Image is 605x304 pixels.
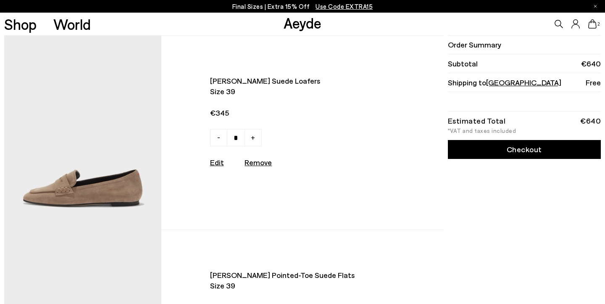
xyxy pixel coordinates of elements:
[448,35,601,54] li: Order Summary
[4,36,161,230] img: AEYDE-ALFIE-COW-SUEDE-LEATHER-STONE-1_580x.jpg
[588,19,597,29] a: 2
[210,129,227,146] a: -
[210,86,381,97] span: Size 39
[448,140,601,159] a: Checkout
[586,77,601,88] span: Free
[210,76,381,86] span: [PERSON_NAME] suede loafers
[580,118,601,124] div: €640
[210,270,381,280] span: [PERSON_NAME] pointed-toe suede flats
[53,17,91,32] a: World
[210,108,381,118] span: €345
[581,58,601,69] span: €640
[210,158,224,167] a: Edit
[217,132,220,142] span: -
[4,17,37,32] a: Shop
[232,1,373,12] p: Final Sizes | Extra 15% Off
[448,118,506,124] div: Estimated Total
[448,54,601,73] li: Subtotal
[284,14,321,32] a: Aeyde
[597,22,601,26] span: 2
[448,77,561,88] span: Shipping to
[251,132,255,142] span: +
[245,158,272,167] u: Remove
[486,78,561,87] span: [GEOGRAPHIC_DATA]
[448,128,601,134] div: *VAT and taxes included
[245,129,262,146] a: +
[210,280,381,291] span: Size 39
[316,3,373,10] span: Navigate to /collections/ss25-final-sizes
